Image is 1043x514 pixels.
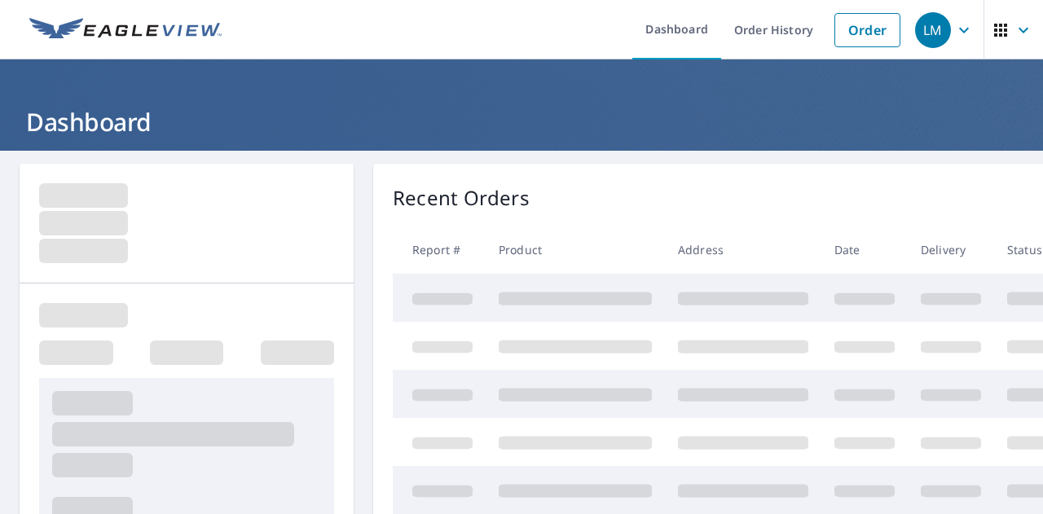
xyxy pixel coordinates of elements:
div: LM [915,12,951,48]
th: Delivery [908,226,994,274]
p: Recent Orders [393,183,530,213]
th: Date [821,226,908,274]
h1: Dashboard [20,105,1023,138]
th: Address [665,226,821,274]
a: Order [834,13,900,47]
th: Report # [393,226,486,274]
th: Product [486,226,665,274]
img: EV Logo [29,18,222,42]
